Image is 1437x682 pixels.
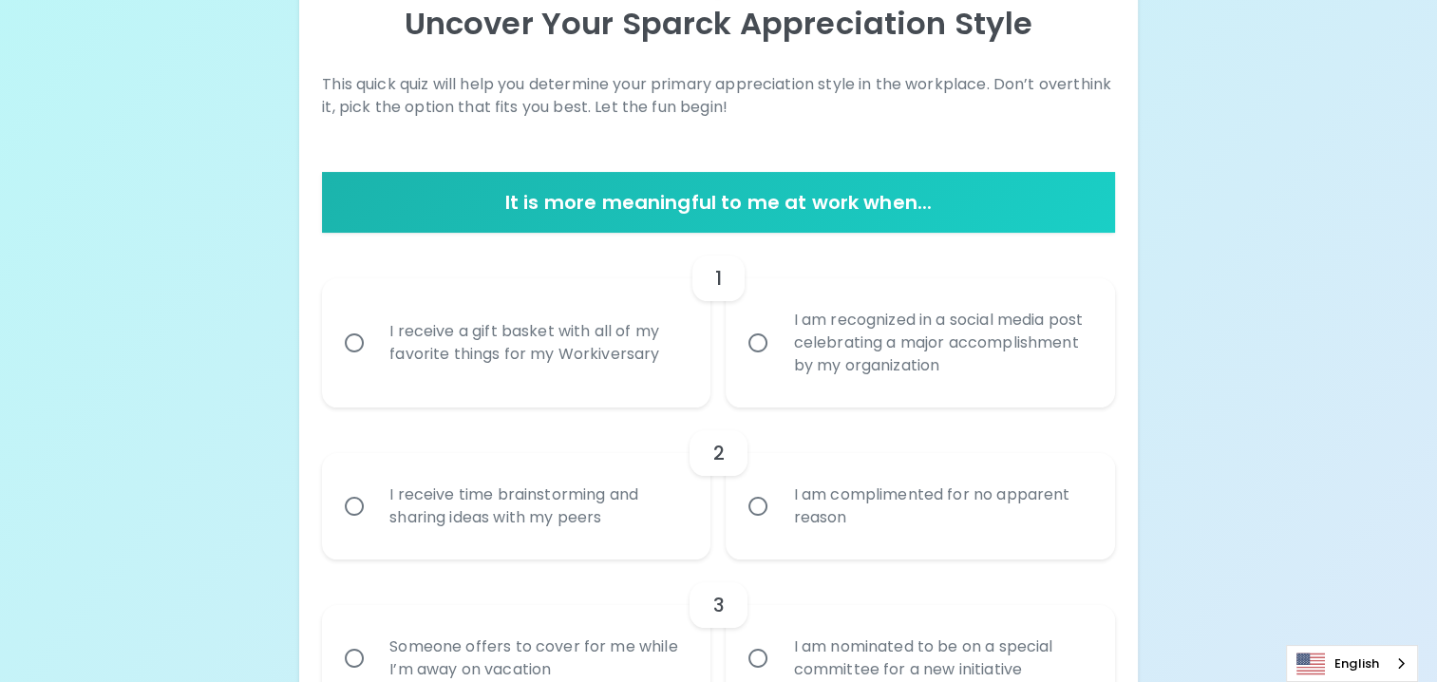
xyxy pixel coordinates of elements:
h6: 1 [715,263,722,294]
div: I am recognized in a social media post celebrating a major accomplishment by my organization [778,286,1104,400]
div: I receive time brainstorming and sharing ideas with my peers [374,461,700,552]
div: I am complimented for no apparent reason [778,461,1104,552]
p: This quick quiz will help you determine your primary appreciation style in the workplace. Don’t o... [322,73,1115,119]
h6: 2 [712,438,724,468]
div: I receive a gift basket with all of my favorite things for my Workiversary [374,297,700,388]
h6: 3 [712,590,724,620]
div: Language [1286,645,1418,682]
div: choice-group-check [322,407,1115,559]
div: choice-group-check [322,233,1115,407]
aside: Language selected: English [1286,645,1418,682]
a: English [1287,646,1417,681]
h6: It is more meaningful to me at work when... [330,187,1107,218]
p: Uncover Your Sparck Appreciation Style [322,5,1115,43]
